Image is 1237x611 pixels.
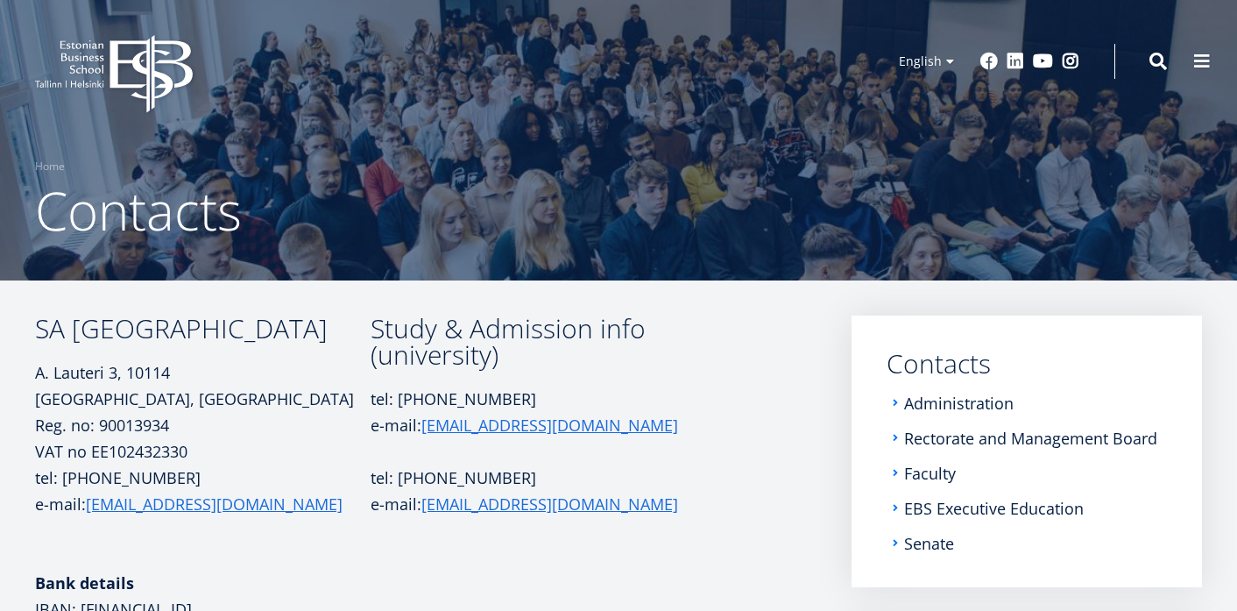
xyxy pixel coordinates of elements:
[904,535,954,552] a: Senate
[421,491,678,517] a: [EMAIL_ADDRESS][DOMAIN_NAME]
[421,412,678,438] a: [EMAIL_ADDRESS][DOMAIN_NAME]
[35,158,65,175] a: Home
[371,316,703,368] h3: Study & Admission info (university)
[371,465,703,491] p: tel: [PHONE_NUMBER]
[35,359,371,438] p: A. Lauteri 3, 10114 [GEOGRAPHIC_DATA], [GEOGRAPHIC_DATA] Reg. no: 90013934
[35,316,371,342] h3: SA [GEOGRAPHIC_DATA]
[371,386,703,438] p: tel: [PHONE_NUMBER] e-mail:
[35,572,134,593] strong: Bank details
[1007,53,1024,70] a: Linkedin
[904,430,1157,447] a: Rectorate and Management Board
[887,351,1167,377] a: Contacts
[904,394,1014,412] a: Administration
[35,438,371,465] p: VAT no EE102432330
[904,500,1084,517] a: EBS Executive Education
[980,53,998,70] a: Facebook
[1062,53,1079,70] a: Instagram
[371,491,703,517] p: e-mail:
[35,465,371,544] p: tel: [PHONE_NUMBER] e-mail:
[1033,53,1053,70] a: Youtube
[35,174,242,246] span: Contacts
[86,491,343,517] a: [EMAIL_ADDRESS][DOMAIN_NAME]
[904,465,956,482] a: Faculty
